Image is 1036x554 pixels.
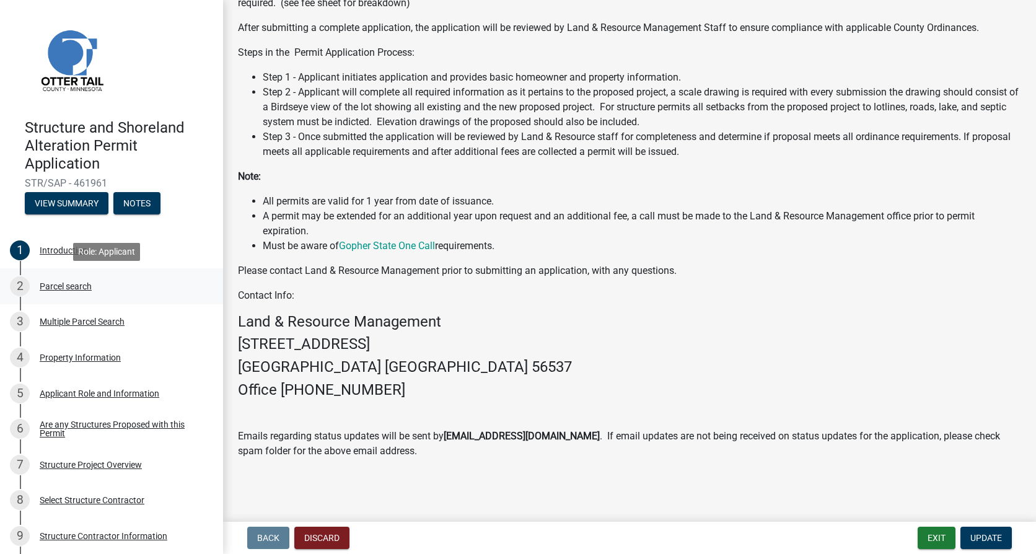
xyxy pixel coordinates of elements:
[40,532,167,540] div: Structure Contractor Information
[294,527,349,549] button: Discard
[970,533,1002,543] span: Update
[238,313,1021,331] h4: Land & Resource Management
[263,239,1021,253] li: Must be aware of requirements.
[73,243,140,261] div: Role: Applicant
[263,70,1021,85] li: Step 1 - Applicant initiates application and provides basic homeowner and property information.
[40,420,203,437] div: Are any Structures Proposed with this Permit
[444,430,600,442] strong: [EMAIL_ADDRESS][DOMAIN_NAME]
[25,177,198,189] span: STR/SAP - 461961
[960,527,1012,549] button: Update
[10,526,30,546] div: 9
[113,200,160,209] wm-modal-confirm: Notes
[25,13,118,106] img: Otter Tail County, Minnesota
[40,460,142,469] div: Structure Project Overview
[40,496,144,504] div: Select Structure Contractor
[10,384,30,403] div: 5
[247,527,289,549] button: Back
[10,312,30,332] div: 3
[40,282,92,291] div: Parcel search
[238,358,1021,376] h4: [GEOGRAPHIC_DATA] [GEOGRAPHIC_DATA] 56537
[238,335,1021,353] h4: [STREET_ADDRESS]
[25,192,108,214] button: View Summary
[918,527,955,549] button: Exit
[40,317,125,326] div: Multiple Parcel Search
[238,381,1021,399] h4: Office [PHONE_NUMBER]
[263,130,1021,159] li: Step 3 - Once submitted the application will be reviewed by Land & Resource staff for completenes...
[263,209,1021,239] li: A permit may be extended for an additional year upon request and an additional fee, a call must b...
[40,389,159,398] div: Applicant Role and Information
[238,263,1021,278] p: Please contact Land & Resource Management prior to submitting an application, with any questions.
[10,276,30,296] div: 2
[263,194,1021,209] li: All permits are valid for 1 year from date of issuance.
[10,419,30,439] div: 6
[113,192,160,214] button: Notes
[10,455,30,475] div: 7
[263,85,1021,130] li: Step 2 - Applicant will complete all required information as it pertains to the proposed project,...
[10,490,30,510] div: 8
[25,200,108,209] wm-modal-confirm: Summary
[238,288,1021,303] p: Contact Info:
[238,429,1021,459] p: Emails regarding status updates will be sent by . If email updates are not being received on stat...
[25,119,213,172] h4: Structure and Shoreland Alteration Permit Application
[257,533,279,543] span: Back
[339,240,435,252] a: Gopher State One Call
[40,353,121,362] div: Property Information
[10,348,30,367] div: 4
[238,170,261,182] strong: Note:
[238,45,1021,60] p: Steps in the Permit Application Process:
[10,240,30,260] div: 1
[40,246,87,255] div: Introduction
[238,20,1021,35] p: After submitting a complete application, the application will be reviewed by Land & Resource Mana...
